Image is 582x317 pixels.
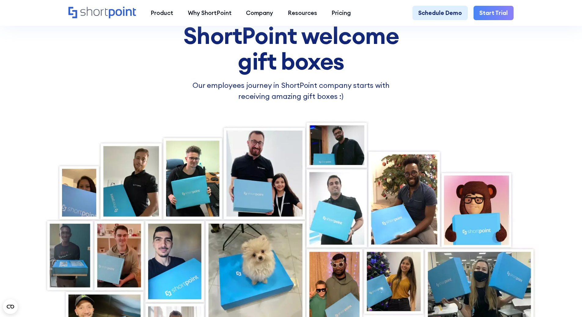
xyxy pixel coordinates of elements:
[239,6,280,20] a: Company
[280,6,324,20] a: Resources
[324,6,358,20] a: Pricing
[68,7,136,19] a: Home
[288,9,317,17] div: Resources
[331,9,351,17] div: Pricing
[164,23,418,74] h3: ShortPoint welcome gift boxes
[188,9,232,17] div: Why ShortPoint
[246,9,273,17] div: Company
[143,6,181,20] a: Product
[3,299,18,314] button: Open CMP widget
[412,6,468,20] a: Schedule Demo
[181,6,239,20] a: Why ShortPoint
[164,80,418,102] p: Our employees journey in ShortPoint company starts with receiving amazing gift boxes :)
[151,9,173,17] div: Product
[472,246,582,317] iframe: Chat Widget
[474,6,514,20] a: Start Trial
